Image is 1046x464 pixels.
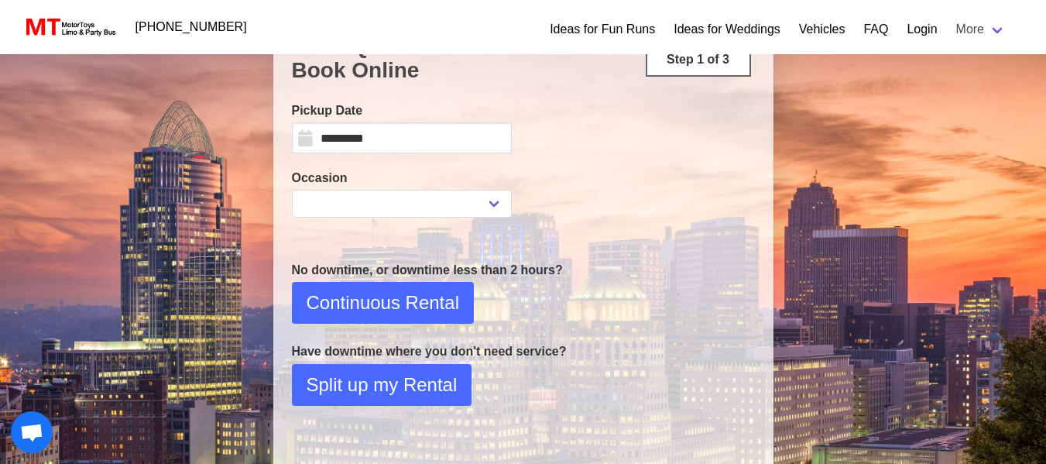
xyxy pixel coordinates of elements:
[307,371,458,399] span: Split up my Rental
[674,20,780,39] a: Ideas for Weddings
[947,14,1015,45] a: More
[292,261,755,280] p: No downtime, or downtime less than 2 hours?
[292,342,755,361] p: Have downtime where you don't need service?
[292,364,472,406] button: Split up my Rental
[907,20,937,39] a: Login
[11,411,53,453] a: Open chat
[292,282,474,324] button: Continuous Rental
[292,34,755,83] h1: Get a Quote Book Online
[799,20,845,39] a: Vehicles
[863,20,888,39] a: FAQ
[550,20,655,39] a: Ideas for Fun Runs
[126,12,256,43] a: [PHONE_NUMBER]
[307,289,459,317] span: Continuous Rental
[292,169,512,187] label: Occasion
[22,16,117,38] img: MotorToys Logo
[653,50,743,69] p: Step 1 of 3
[292,101,512,120] label: Pickup Date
